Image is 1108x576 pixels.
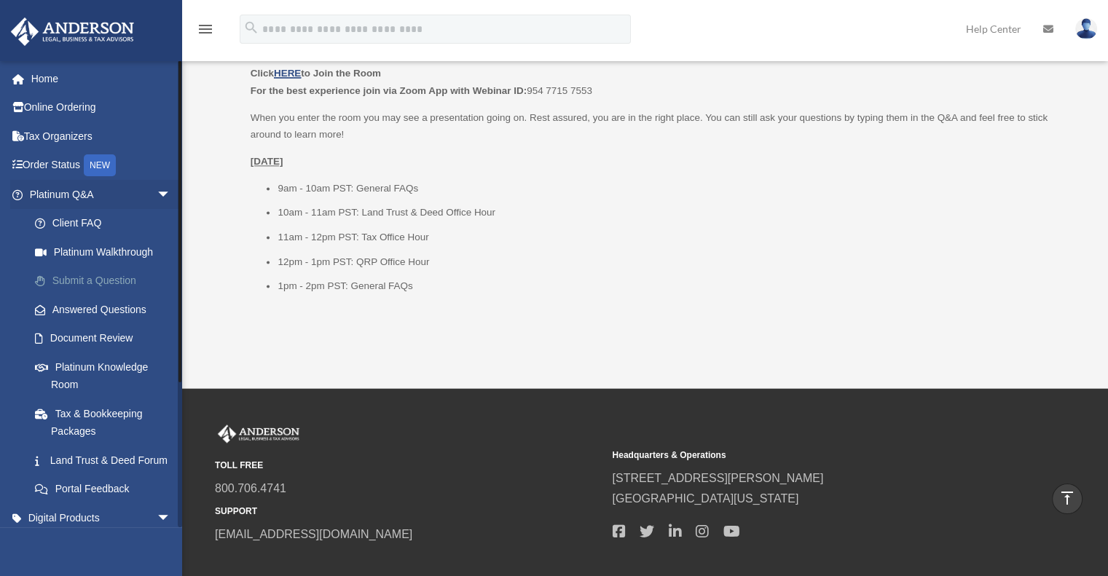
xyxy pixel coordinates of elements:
a: HERE [274,68,301,79]
img: Anderson Advisors Platinum Portal [215,425,302,443]
span: arrow_drop_down [157,503,186,533]
a: Home [10,64,193,93]
a: Document Review [20,324,193,353]
small: SUPPORT [215,504,602,519]
i: menu [197,20,214,38]
small: TOLL FREE [215,458,602,473]
a: [GEOGRAPHIC_DATA][US_STATE] [612,492,798,505]
a: menu [197,25,214,38]
a: Order StatusNEW [10,151,193,181]
a: [EMAIL_ADDRESS][DOMAIN_NAME] [215,528,412,540]
a: Platinum Q&Aarrow_drop_down [10,180,193,209]
img: User Pic [1075,18,1097,39]
a: Portal Feedback [20,475,193,504]
p: When you enter the room you may see a presentation going on. Rest assured, you are in the right p... [251,109,1069,143]
a: [STREET_ADDRESS][PERSON_NAME] [612,472,823,484]
a: Submit a Question [20,267,193,296]
small: Headquarters & Operations [612,448,999,463]
img: Anderson Advisors Platinum Portal [7,17,138,46]
span: arrow_drop_down [157,180,186,210]
li: 1pm - 2pm PST: General FAQs [278,277,1069,295]
i: vertical_align_top [1058,489,1076,507]
a: Answered Questions [20,295,193,324]
a: vertical_align_top [1052,484,1083,514]
a: Digital Productsarrow_drop_down [10,503,193,532]
p: 954 7715 7553 [251,65,1069,99]
b: For the best experience join via Zoom App with Webinar ID: [251,85,527,96]
li: 11am - 12pm PST: Tax Office Hour [278,229,1069,246]
i: search [243,20,259,36]
a: Tax Organizers [10,122,193,151]
li: 12pm - 1pm PST: QRP Office Hour [278,253,1069,271]
a: Platinum Knowledge Room [20,352,186,399]
b: Click to Join the Room [251,68,381,79]
a: Tax & Bookkeeping Packages [20,399,193,446]
a: Land Trust & Deed Forum [20,446,193,475]
u: [DATE] [251,156,283,167]
a: Client FAQ [20,209,193,238]
a: Platinum Walkthrough [20,237,193,267]
li: 9am - 10am PST: General FAQs [278,180,1069,197]
a: Online Ordering [10,93,193,122]
a: 800.706.4741 [215,482,286,494]
li: 10am - 11am PST: Land Trust & Deed Office Hour [278,204,1069,221]
div: NEW [84,154,116,176]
